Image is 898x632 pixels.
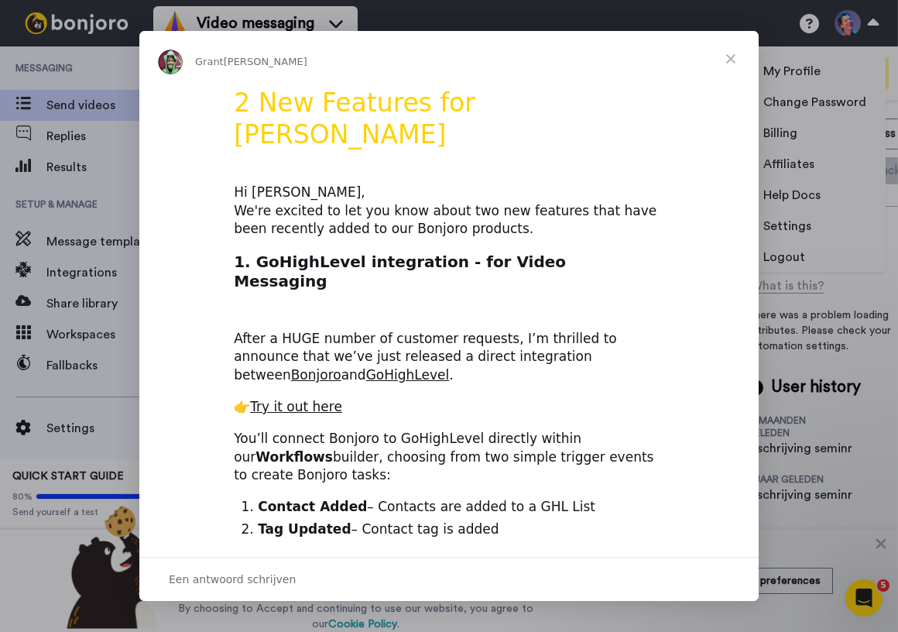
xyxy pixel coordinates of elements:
[224,56,307,67] span: [PERSON_NAME]
[234,311,664,385] div: After a HUGE number of customer requests, I’m thrilled to announce that we’ve just released a dir...
[234,88,664,160] h1: 2 New Features for [PERSON_NAME]
[234,252,664,300] h2: 1. GoHighLevel integration - for Video Messaging
[366,367,450,383] a: GoHighLevel
[139,557,759,601] div: Gesprek openen en beantwoorden
[291,367,341,383] a: Bonjoro
[234,184,664,239] div: Hi [PERSON_NAME], We're excited to let you know about two new features that have been recently ad...
[195,56,224,67] span: Grant
[258,521,351,537] b: Tag Updated
[255,449,333,465] b: Workflows
[169,569,296,589] span: Een antwoord schrijven
[258,498,664,517] li: – Contacts are added to a GHL List
[234,430,664,485] div: You’ll connect Bonjoro to GoHighLevel directly within our builder, choosing from two simple trigg...
[234,398,664,417] div: 👉
[158,50,183,74] img: Profile image for Grant
[703,31,759,87] span: Sluiten
[250,399,342,414] a: Try it out here
[258,499,367,514] b: Contact Added
[258,520,664,539] li: – Contact tag is added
